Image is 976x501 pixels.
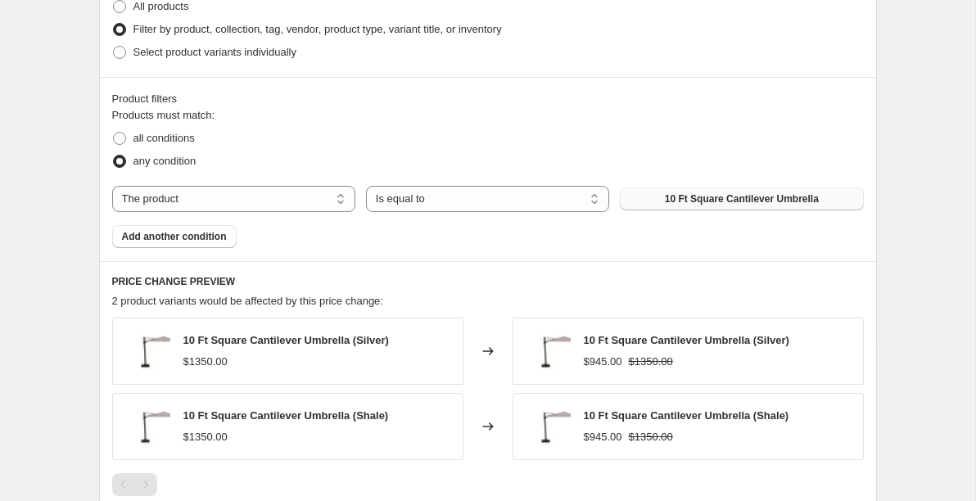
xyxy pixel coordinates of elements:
[629,354,673,370] strike: $1350.00
[183,334,389,346] span: 10 Ft Square Cantilever Umbrella (Silver)
[183,429,228,445] div: $1350.00
[665,192,819,205] span: 10 Ft Square Cantilever Umbrella
[522,327,571,376] img: 1_Frame_1_SHALE_98ae04a7-fc88-45db-ab4b-08fd80ffe89a_80x.jpg
[620,187,863,210] button: 10 Ft Square Cantilever Umbrella
[584,409,789,422] span: 10 Ft Square Cantilever Umbrella (Shale)
[522,402,571,451] img: 1_Frame_1_SHALE_98ae04a7-fc88-45db-ab4b-08fd80ffe89a_80x.jpg
[112,91,864,107] div: Product filters
[133,155,197,167] span: any condition
[133,132,195,144] span: all conditions
[112,295,383,307] span: 2 product variants would be affected by this price change:
[133,23,502,35] span: Filter by product, collection, tag, vendor, product type, variant title, or inventory
[112,225,237,248] button: Add another condition
[584,354,622,370] div: $945.00
[584,429,622,445] div: $945.00
[183,354,228,370] div: $1350.00
[112,275,864,288] h6: PRICE CHANGE PREVIEW
[584,334,789,346] span: 10 Ft Square Cantilever Umbrella (Silver)
[121,402,170,451] img: 1_Frame_1_SHALE_98ae04a7-fc88-45db-ab4b-08fd80ffe89a_80x.jpg
[121,327,170,376] img: 1_Frame_1_SHALE_98ae04a7-fc88-45db-ab4b-08fd80ffe89a_80x.jpg
[112,473,157,496] nav: Pagination
[183,409,389,422] span: 10 Ft Square Cantilever Umbrella (Shale)
[112,109,215,121] span: Products must match:
[133,46,296,58] span: Select product variants individually
[629,429,673,445] strike: $1350.00
[122,230,227,243] span: Add another condition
